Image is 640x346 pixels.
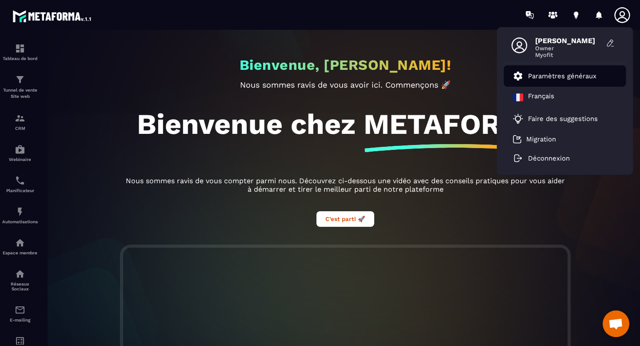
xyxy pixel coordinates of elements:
p: Réseaux Sociaux [2,282,38,291]
img: social-network [15,269,25,279]
span: Myofit [535,52,602,58]
a: automationsautomationsWebinaire [2,137,38,169]
a: Faire des suggestions [513,113,606,124]
span: [PERSON_NAME] [535,36,602,45]
p: Tunnel de vente Site web [2,87,38,100]
p: Paramètres généraux [528,72,596,80]
a: Migration [513,135,556,144]
a: automationsautomationsEspace membre [2,231,38,262]
a: emailemailE-mailing [2,298,38,329]
p: Déconnexion [528,154,570,162]
button: C’est parti 🚀 [316,211,374,227]
img: automations [15,206,25,217]
p: Automatisations [2,219,38,224]
span: Owner [535,45,602,52]
a: schedulerschedulerPlanificateur [2,169,38,200]
p: Français [528,92,554,103]
h1: Bienvenue chez METAFORMA! [137,107,554,141]
a: Paramètres généraux [513,71,596,81]
a: social-networksocial-networkRéseaux Sociaux [2,262,38,298]
a: Ouvrir le chat [603,310,629,337]
a: C’est parti 🚀 [316,214,374,223]
a: automationsautomationsAutomatisations [2,200,38,231]
img: formation [15,43,25,54]
p: Nous sommes ravis de vous compter parmi nous. Découvrez ci-dessous une vidéo avec des conseils pr... [123,177,568,193]
img: logo [12,8,92,24]
img: scheduler [15,175,25,186]
p: CRM [2,126,38,131]
img: email [15,305,25,315]
p: Tableau de bord [2,56,38,61]
img: automations [15,237,25,248]
p: Nous sommes ravis de vous avoir ici. Commençons 🚀 [123,80,568,89]
a: formationformationTableau de bord [2,36,38,68]
a: formationformationTunnel de vente Site web [2,68,38,106]
p: Webinaire [2,157,38,162]
img: automations [15,144,25,155]
p: Faire des suggestions [528,115,598,123]
h2: Bienvenue, [PERSON_NAME]! [240,56,452,73]
p: E-mailing [2,318,38,322]
p: Espace membre [2,250,38,255]
p: Migration [526,135,556,143]
a: formationformationCRM [2,106,38,137]
p: Planificateur [2,188,38,193]
img: formation [15,113,25,124]
img: formation [15,74,25,85]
